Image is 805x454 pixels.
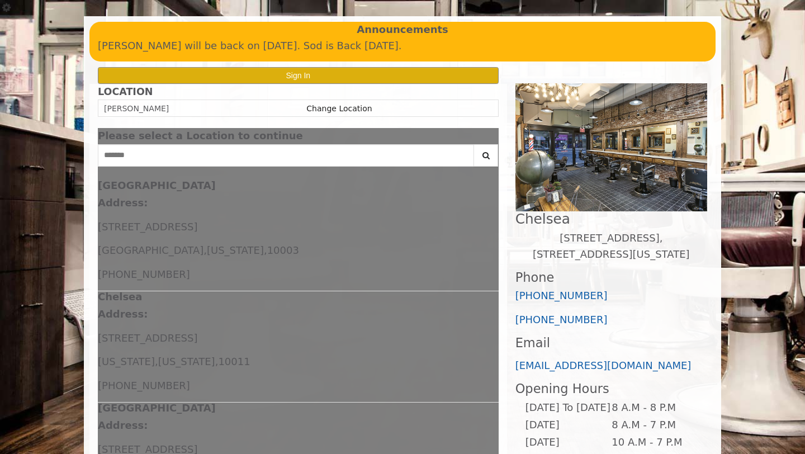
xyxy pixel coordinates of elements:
[98,67,499,83] button: Sign In
[611,417,698,434] td: 8 A.M - 7 P.M
[155,356,158,367] span: ,
[515,290,608,301] a: [PHONE_NUMBER]
[98,268,190,280] span: [PHONE_NUMBER]
[98,221,197,233] span: [STREET_ADDRESS]
[267,244,299,256] span: 10003
[98,244,203,256] span: [GEOGRAPHIC_DATA]
[98,130,303,141] span: Please select a Location to continue
[611,399,698,417] td: 8 A.M - 8 P.M
[98,291,142,302] b: Chelsea
[104,104,169,113] span: [PERSON_NAME]
[98,144,499,172] div: Center Select
[306,104,372,113] a: Change Location
[515,382,707,396] h3: Opening Hours
[515,360,692,371] a: [EMAIL_ADDRESS][DOMAIN_NAME]
[480,152,493,159] i: Search button
[98,179,216,191] b: [GEOGRAPHIC_DATA]
[515,271,707,285] h3: Phone
[525,399,611,417] td: [DATE] To [DATE]
[264,244,267,256] span: ,
[482,133,499,140] button: close dialog
[98,332,197,344] span: [STREET_ADDRESS]
[515,336,707,350] h3: Email
[515,314,608,325] a: [PHONE_NUMBER]
[98,86,153,97] b: LOCATION
[98,144,474,167] input: Search Center
[98,356,155,367] span: [US_STATE]
[218,356,250,367] span: 10011
[525,434,611,451] td: [DATE]
[98,197,148,209] b: Address:
[98,38,707,54] p: [PERSON_NAME] will be back on [DATE]. Sod is Back [DATE].
[158,356,215,367] span: [US_STATE]
[98,419,148,431] b: Address:
[207,244,264,256] span: [US_STATE]
[215,356,219,367] span: ,
[98,380,190,391] span: [PHONE_NUMBER]
[98,402,216,414] b: [GEOGRAPHIC_DATA]
[611,434,698,451] td: 10 A.M - 7 P.M
[525,417,611,434] td: [DATE]
[515,230,707,263] p: [STREET_ADDRESS],[STREET_ADDRESS][US_STATE]
[357,22,448,38] b: Announcements
[515,211,707,226] h2: Chelsea
[203,244,207,256] span: ,
[98,308,148,320] b: Address:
